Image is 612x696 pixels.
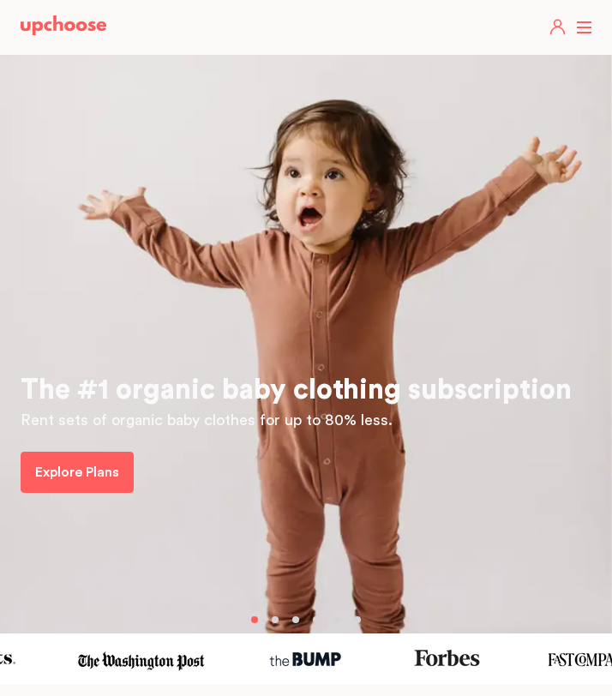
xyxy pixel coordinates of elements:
[21,375,591,406] p: The #1 organic baby clothing subscription
[21,15,106,39] a: UpChoose
[21,452,134,493] a: Explore Plans
[21,412,393,428] span: Rent sets of organic baby clothes for up to 80% less.
[21,15,106,35] img: UpChoose
[35,462,119,483] p: Explore Plans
